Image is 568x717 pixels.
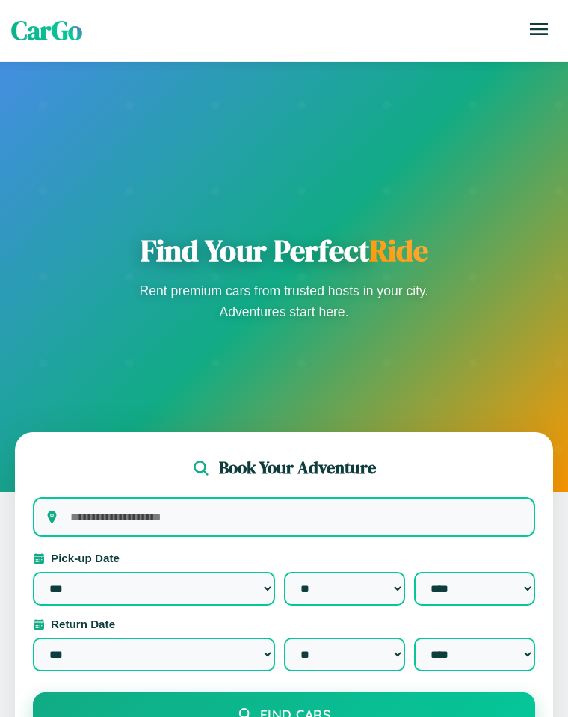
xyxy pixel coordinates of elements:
h1: Find Your Perfect [135,233,433,268]
span: Ride [369,230,428,271]
p: Rent premium cars from trusted hosts in your city. Adventures start here. [135,280,433,322]
label: Pick-up Date [33,552,535,564]
h2: Book Your Adventure [219,456,376,479]
span: CarGo [11,13,82,49]
label: Return Date [33,618,535,630]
